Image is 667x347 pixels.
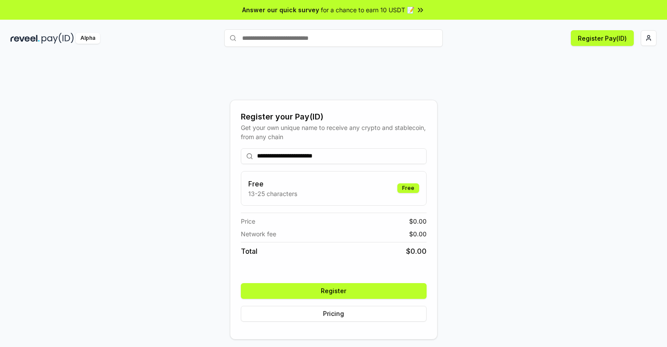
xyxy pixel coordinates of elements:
[409,229,427,238] span: $ 0.00
[241,306,427,322] button: Pricing
[10,33,40,44] img: reveel_dark
[241,123,427,141] div: Get your own unique name to receive any crypto and stablecoin, from any chain
[248,179,297,189] h3: Free
[76,33,100,44] div: Alpha
[321,5,414,14] span: for a chance to earn 10 USDT 📝
[397,183,419,193] div: Free
[241,229,276,238] span: Network fee
[241,111,427,123] div: Register your Pay(ID)
[241,246,257,256] span: Total
[571,30,634,46] button: Register Pay(ID)
[248,189,297,198] p: 13-25 characters
[409,217,427,226] span: $ 0.00
[242,5,319,14] span: Answer our quick survey
[406,246,427,256] span: $ 0.00
[42,33,74,44] img: pay_id
[241,217,255,226] span: Price
[241,283,427,299] button: Register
